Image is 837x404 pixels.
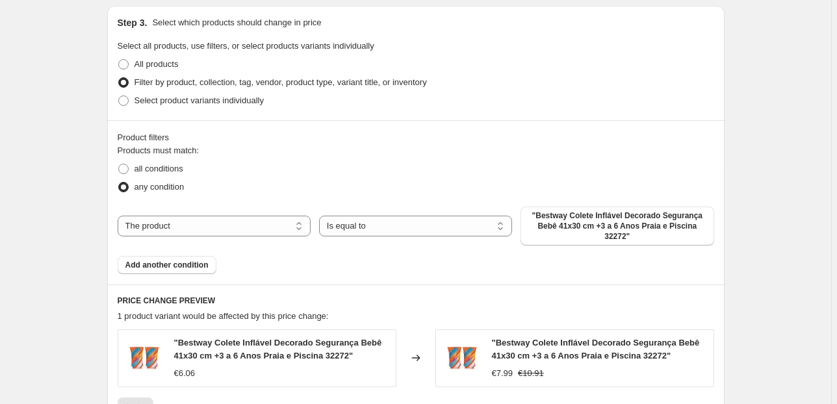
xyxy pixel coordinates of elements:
span: Filter by product, collection, tag, vendor, product type, variant title, or inventory [135,77,427,87]
span: Select all products, use filters, or select products variants individually [118,41,374,51]
span: all conditions [135,164,183,173]
h2: Step 3. [118,16,148,29]
img: 6941607352021_D1400737_P00_80x.jpg [125,338,164,377]
span: Select product variants individually [135,95,264,105]
h6: PRICE CHANGE PREVIEW [118,296,714,306]
span: "Bestway Colete Inflável Decorado Segurança Bebê 41x30 cm +3 a 6 Anos Praia e Piscina 32272" [492,338,700,360]
span: All products [135,59,179,69]
span: Add another condition [125,260,209,270]
span: "Bestway Colete Inflável Decorado Segurança Bebê 41x30 cm +3 a 6 Anos Praia e Piscina 32272" [528,210,706,242]
div: Product filters [118,131,714,144]
button: Add another condition [118,256,216,274]
div: €7.99 [492,367,513,380]
button: "Bestway Colete Inflável Decorado Segurança Bebê 41x30 cm +3 a 6 Anos Praia e Piscina 32272" [521,207,714,246]
p: Select which products should change in price [152,16,321,29]
div: €6.06 [174,367,196,380]
img: 6941607352021_D1400737_P00_80x.jpg [443,338,482,377]
span: Products must match: [118,145,200,155]
span: 1 product variant would be affected by this price change: [118,311,329,321]
strike: €10.91 [518,367,544,380]
span: any condition [135,182,185,192]
span: "Bestway Colete Inflável Decorado Segurança Bebê 41x30 cm +3 a 6 Anos Praia e Piscina 32272" [174,338,382,360]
